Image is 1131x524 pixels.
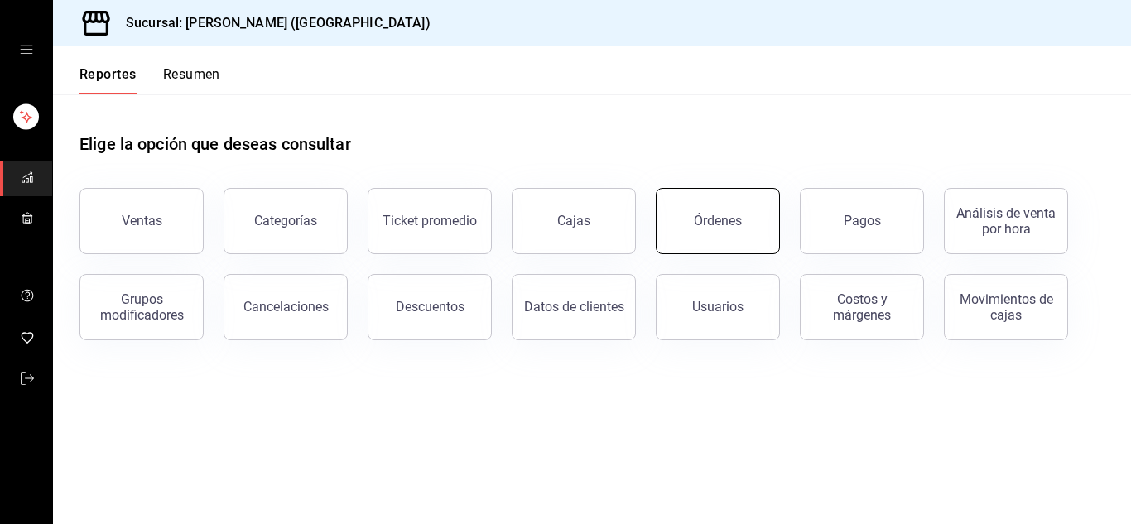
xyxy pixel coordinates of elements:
button: Cancelaciones [224,274,348,340]
div: navigation tabs [79,66,220,94]
button: Reportes [79,66,137,94]
button: Ticket promedio [368,188,492,254]
div: Pagos [844,213,881,228]
button: Resumen [163,66,220,94]
button: Pagos [800,188,924,254]
button: Análisis de venta por hora [944,188,1068,254]
a: Cajas [512,188,636,254]
div: Grupos modificadores [90,291,193,323]
div: Movimientos de cajas [955,291,1057,323]
h3: Sucursal: [PERSON_NAME] ([GEOGRAPHIC_DATA]) [113,13,431,33]
div: Cancelaciones [243,299,329,315]
div: Órdenes [694,213,742,228]
div: Ventas [122,213,162,228]
button: Grupos modificadores [79,274,204,340]
div: Datos de clientes [524,299,624,315]
button: Descuentos [368,274,492,340]
div: Análisis de venta por hora [955,205,1057,237]
div: Ticket promedio [383,213,477,228]
div: Costos y márgenes [811,291,913,323]
div: Categorías [254,213,317,228]
button: Ventas [79,188,204,254]
button: Órdenes [656,188,780,254]
button: Datos de clientes [512,274,636,340]
button: Categorías [224,188,348,254]
button: open drawer [20,43,33,56]
div: Cajas [557,211,591,231]
div: Descuentos [396,299,464,315]
button: Costos y márgenes [800,274,924,340]
button: Usuarios [656,274,780,340]
button: Movimientos de cajas [944,274,1068,340]
div: Usuarios [692,299,744,315]
h1: Elige la opción que deseas consultar [79,132,351,156]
